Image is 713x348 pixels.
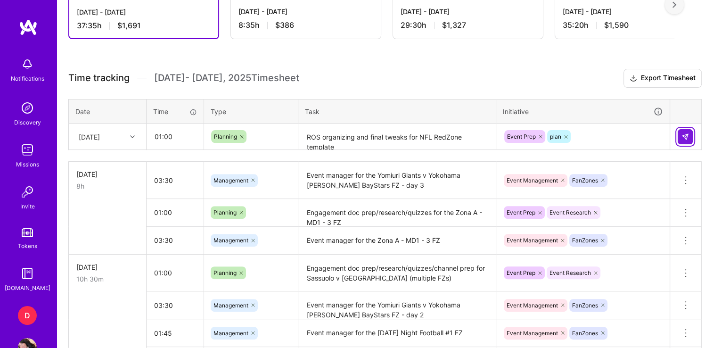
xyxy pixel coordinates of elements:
input: HH:MM [147,200,204,225]
textarea: Engagement doc prep/research/quizzes/channel prep for Sassuolo v [GEOGRAPHIC_DATA] (multiple FZs) [299,256,495,291]
i: icon Download [630,74,637,83]
div: Tokens [18,241,37,251]
img: right [672,1,676,8]
textarea: Event manager for the Yomiuri Giants v Yokohama [PERSON_NAME] BayStars FZ - day 3 [299,163,495,198]
input: HH:MM [147,168,204,193]
div: Missions [16,159,39,169]
img: bell [18,55,37,74]
div: D [18,306,37,325]
img: teamwork [18,141,37,159]
textarea: Event manager for the Yomiuri Giants v Yokohama [PERSON_NAME] BayStars FZ - day 2 [299,292,495,318]
div: 37:35 h [77,21,211,31]
div: [DATE] [79,132,100,141]
div: 8h [76,181,139,191]
div: [DATE] - [DATE] [563,7,697,17]
span: $1,590 [604,20,629,30]
th: Date [69,99,147,124]
img: logo [19,19,38,36]
textarea: Event manager for the [DATE] Night Football #1 FZ [299,320,495,346]
span: plan [550,133,561,140]
div: Discovery [14,117,41,127]
img: tokens [22,228,33,237]
span: Event Management [507,330,558,337]
textarea: Event manager for the Zona A - MD1 - 3 FZ [299,228,495,254]
div: [DATE] - [DATE] [401,7,535,17]
span: FanZones [572,330,598,337]
span: Event Prep [507,269,535,276]
div: [DOMAIN_NAME] [5,283,50,293]
span: Management [213,237,248,244]
span: Management [213,177,248,184]
div: 29:30 h [401,20,535,30]
img: Invite [18,182,37,201]
input: HH:MM [147,293,204,318]
div: [DATE] - [DATE] [77,7,211,17]
div: Initiative [503,106,663,117]
textarea: Engagement doc prep/research/quizzes for the Zona A - MD1 - 3 FZ [299,200,495,226]
div: Notifications [11,74,44,83]
textarea: ROS organizing and final tweaks for NFL RedZone template [299,124,495,149]
a: D [16,306,39,325]
span: Time tracking [68,72,130,84]
span: $386 [275,20,294,30]
span: $1,327 [442,20,466,30]
img: guide book [18,264,37,283]
div: [DATE] [76,262,139,272]
div: null [678,129,694,144]
button: Export Timesheet [623,69,702,88]
div: Time [153,107,197,116]
span: Event Prep [507,209,535,216]
i: icon Chevron [130,134,135,139]
div: [DATE] [76,169,139,179]
span: Event Management [507,302,558,309]
span: $1,691 [117,21,141,31]
span: FanZones [572,302,598,309]
span: FanZones [572,237,598,244]
input: HH:MM [147,321,204,346]
div: [DATE] - [DATE] [238,7,373,17]
span: Management [213,330,248,337]
span: Event Management [507,237,558,244]
span: Management [213,302,248,309]
span: [DATE] - [DATE] , 2025 Timesheet [154,72,299,84]
div: 10h 30m [76,274,139,284]
span: Event Prep [507,133,536,140]
div: 35:20 h [563,20,697,30]
th: Type [204,99,298,124]
span: Planning [213,209,237,216]
div: 8:35 h [238,20,373,30]
span: Event Research [549,269,591,276]
img: Submit [681,133,689,141]
span: FanZones [572,177,598,184]
span: Planning [213,269,237,276]
span: Event Management [507,177,558,184]
div: Invite [20,201,35,211]
input: HH:MM [147,260,204,285]
th: Task [298,99,496,124]
span: Planning [214,133,237,140]
input: HH:MM [147,228,204,253]
span: Event Research [549,209,591,216]
input: HH:MM [147,124,203,149]
img: discovery [18,99,37,117]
